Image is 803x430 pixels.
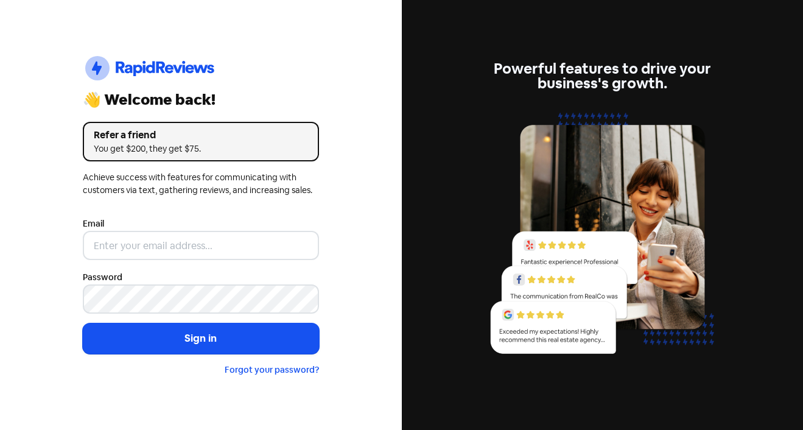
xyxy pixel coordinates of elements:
[225,364,319,375] a: Forgot your password?
[83,323,319,354] button: Sign in
[94,128,308,143] div: Refer a friend
[94,143,308,155] div: You get $200, they get $75.
[484,105,720,368] img: reviews
[484,62,720,91] div: Powerful features to drive your business's growth.
[83,171,319,197] div: Achieve success with features for communicating with customers via text, gathering reviews, and i...
[83,217,104,230] label: Email
[83,231,319,260] input: Enter your email address...
[83,93,319,107] div: 👋 Welcome back!
[83,271,122,284] label: Password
